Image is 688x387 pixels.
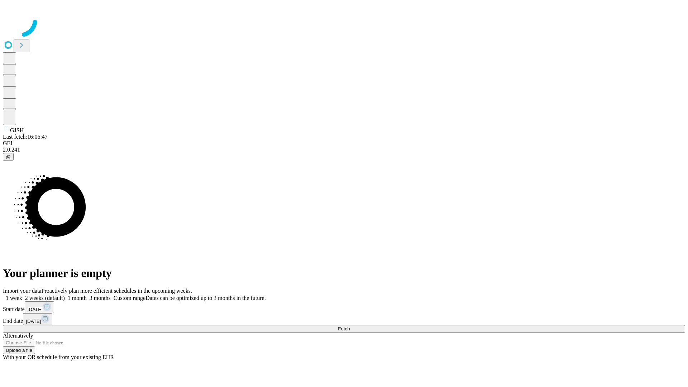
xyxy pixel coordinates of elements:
[23,313,52,325] button: [DATE]
[6,154,11,159] span: @
[3,267,685,280] h1: Your planner is empty
[3,333,33,339] span: Alternatively
[338,326,350,331] span: Fetch
[3,354,114,360] span: With your OR schedule from your existing EHR
[90,295,111,301] span: 3 months
[3,134,48,140] span: Last fetch: 16:06:47
[3,147,685,153] div: 2.0.241
[3,140,685,147] div: GEI
[145,295,266,301] span: Dates can be optimized up to 3 months in the future.
[114,295,145,301] span: Custom range
[10,127,24,133] span: GJSH
[25,301,54,313] button: [DATE]
[68,295,87,301] span: 1 month
[26,319,41,324] span: [DATE]
[28,307,43,312] span: [DATE]
[3,313,685,325] div: End date
[25,295,65,301] span: 2 weeks (default)
[3,153,14,161] button: @
[3,325,685,333] button: Fetch
[6,295,22,301] span: 1 week
[42,288,192,294] span: Proactively plan more efficient schedules in the upcoming weeks.
[3,347,35,354] button: Upload a file
[3,288,42,294] span: Import your data
[3,301,685,313] div: Start date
